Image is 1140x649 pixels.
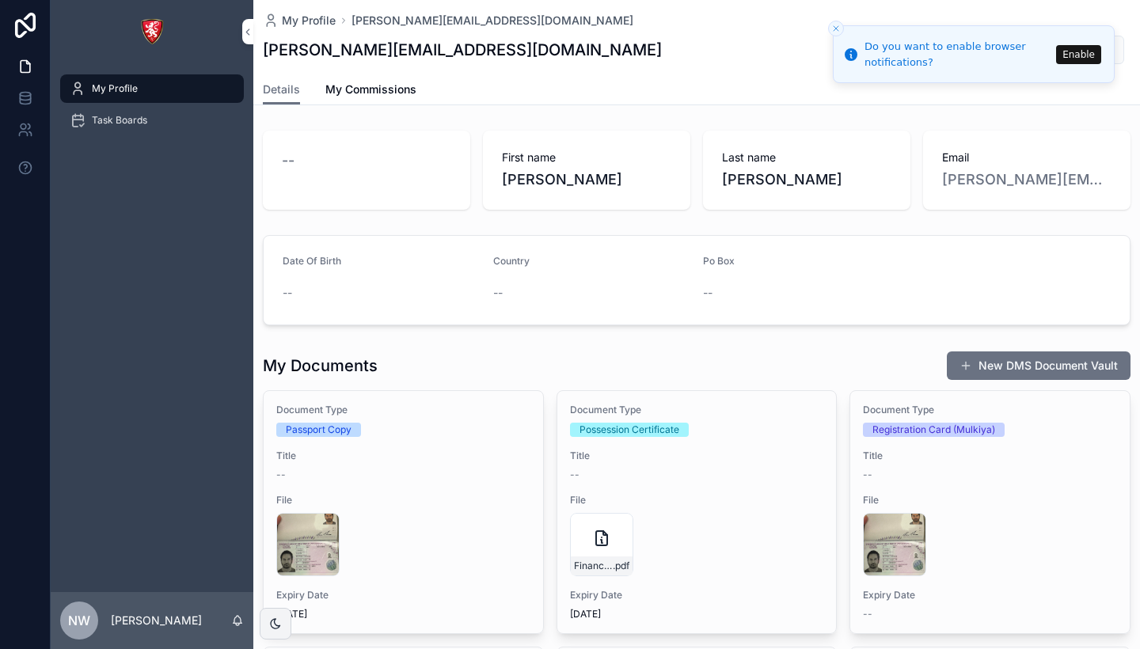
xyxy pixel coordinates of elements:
[570,469,579,481] span: --
[276,608,530,621] span: [DATE]
[111,613,202,628] p: [PERSON_NAME]
[863,404,1117,416] span: Document Type
[863,450,1117,462] span: Title
[283,285,292,301] span: --
[942,169,1111,191] a: [PERSON_NAME][EMAIL_ADDRESS][DOMAIN_NAME]
[286,423,351,437] div: Passport Copy
[942,150,1111,165] span: Email
[276,469,286,481] span: --
[570,404,824,416] span: Document Type
[351,13,633,28] a: [PERSON_NAME][EMAIL_ADDRESS][DOMAIN_NAME]
[283,255,341,267] span: Date Of Birth
[502,169,671,191] span: [PERSON_NAME]
[557,390,838,634] a: Document TypePossession CertificateTitle--FileFinance_Declaration_Form_PkC1NpVDRtcf.pdfExpiry Dat...
[493,255,530,267] span: Country
[947,351,1130,380] button: New DMS Document Vault
[60,106,244,135] a: Task Boards
[570,589,824,602] span: Expiry Date
[68,611,90,630] span: NW
[863,494,1117,507] span: File
[263,75,300,105] a: Details
[502,150,671,165] span: First name
[263,13,336,28] a: My Profile
[263,355,378,377] h1: My Documents
[325,75,416,107] a: My Commissions
[703,255,735,267] span: Po Box
[263,82,300,97] span: Details
[282,150,294,172] span: --
[51,63,253,155] div: scrollable content
[574,560,613,572] span: Finance_Declaration_Form_PkC1NpVDRtcf
[276,450,530,462] span: Title
[92,82,138,95] span: My Profile
[1056,45,1101,64] button: Enable
[325,82,416,97] span: My Commissions
[570,450,824,462] span: Title
[849,390,1130,634] a: Document TypeRegistration Card (Mulkiya)Title--FileExpiry Date--
[282,13,336,28] span: My Profile
[613,560,629,572] span: .pdf
[92,114,147,127] span: Task Boards
[579,423,679,437] div: Possession Certificate
[864,39,1051,70] div: Do you want to enable browser notifications?
[570,494,824,507] span: File
[139,19,165,44] img: App logo
[863,608,872,621] span: --
[276,404,530,416] span: Document Type
[263,390,544,634] a: Document TypePassport CopyTitle--FileExpiry Date[DATE]
[863,589,1117,602] span: Expiry Date
[60,74,244,103] a: My Profile
[872,423,995,437] div: Registration Card (Mulkiya)
[863,469,872,481] span: --
[570,608,824,621] span: [DATE]
[722,169,891,191] span: [PERSON_NAME]
[276,589,530,602] span: Expiry Date
[276,494,530,507] span: File
[828,21,844,36] button: Close toast
[263,39,662,61] h1: [PERSON_NAME][EMAIL_ADDRESS][DOMAIN_NAME]
[493,285,503,301] span: --
[722,150,891,165] span: Last name
[703,285,712,301] span: --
